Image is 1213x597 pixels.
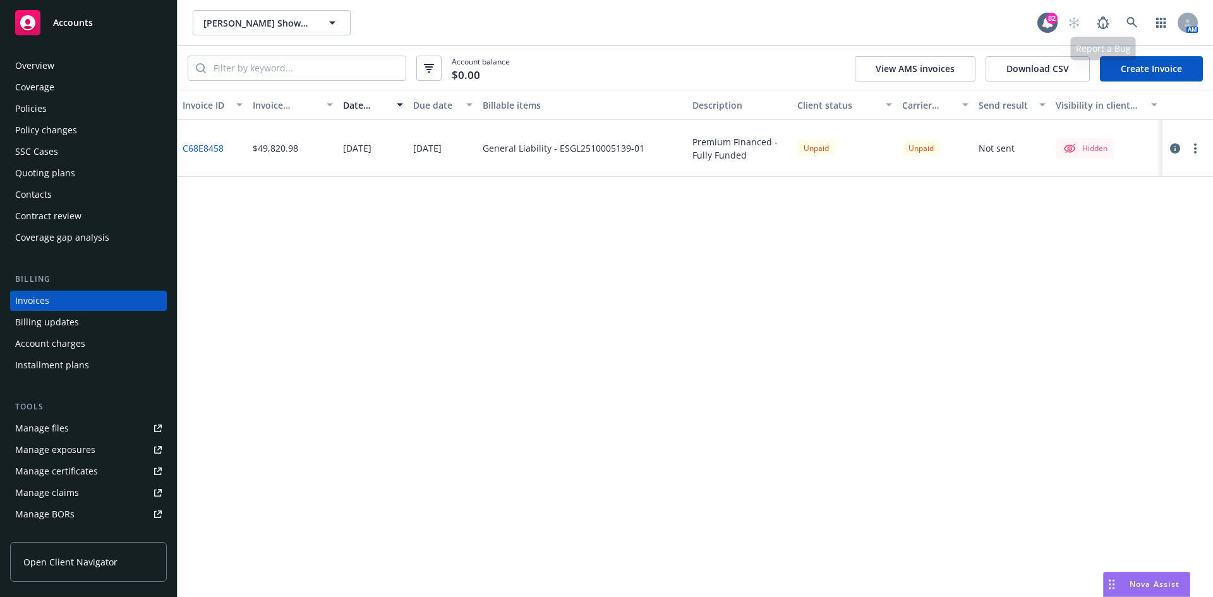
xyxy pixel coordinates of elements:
a: Billing updates [10,312,167,332]
a: Quoting plans [10,163,167,183]
div: [DATE] [413,142,442,155]
button: Due date [408,90,478,120]
a: Policy changes [10,120,167,140]
span: Account balance [452,56,510,80]
button: Client status [792,90,897,120]
a: Manage claims [10,483,167,503]
a: Coverage gap analysis [10,227,167,248]
div: Premium Financed - Fully Funded [692,135,787,162]
div: Coverage [15,77,54,97]
span: Nova Assist [1130,579,1180,589]
span: Open Client Navigator [23,555,118,569]
div: Contacts [15,184,52,205]
a: Coverage [10,77,167,97]
div: Manage BORs [15,504,75,524]
a: Summary of insurance [10,526,167,546]
div: Overview [15,56,54,76]
svg: Search [196,63,206,73]
a: Overview [10,56,167,76]
button: Date issued [338,90,408,120]
a: Switch app [1149,10,1174,35]
div: Hidden [1062,141,1107,156]
div: Installment plans [15,355,89,375]
button: Visibility in client dash [1051,90,1162,120]
div: Manage certificates [15,461,98,481]
div: General Liability - ESGL2510005139-01 [483,142,644,155]
div: Not sent [979,142,1015,155]
div: Contract review [15,206,81,226]
div: Invoice ID [183,99,229,112]
div: Date issued [343,99,389,112]
a: Contract review [10,206,167,226]
div: $49,820.98 [253,142,298,155]
a: Account charges [10,334,167,354]
button: Description [687,90,792,120]
a: Policies [10,99,167,119]
button: Billable items [478,90,687,120]
div: Send result [979,99,1032,112]
a: Start snowing [1061,10,1087,35]
div: Drag to move [1104,572,1119,596]
a: Manage exposures [10,440,167,460]
a: C68E8458 [183,142,224,155]
div: Account charges [15,334,85,354]
button: Download CSV [986,56,1090,81]
div: Coverage gap analysis [15,227,109,248]
div: Manage exposures [15,440,95,460]
div: Visibility in client dash [1056,99,1144,112]
div: Invoices [15,291,49,311]
div: Due date [413,99,459,112]
div: Billable items [483,99,682,112]
div: Description [692,99,787,112]
div: Tools [10,401,167,413]
input: Filter by keyword... [206,56,406,80]
a: Report a Bug [1090,10,1116,35]
button: Carrier status [897,90,974,120]
a: Manage certificates [10,461,167,481]
div: Quoting plans [15,163,75,183]
a: Accounts [10,5,167,40]
div: Summary of insurance [15,526,111,546]
a: Create Invoice [1100,56,1203,81]
a: Manage BORs [10,504,167,524]
div: Unpaid [797,140,835,156]
div: Billing updates [15,312,79,332]
div: Manage claims [15,483,79,503]
button: Nova Assist [1103,572,1190,597]
a: Manage files [10,418,167,438]
a: Contacts [10,184,167,205]
div: Client status [797,99,878,112]
button: Invoice ID [178,90,248,120]
div: Carrier status [902,99,955,112]
span: $0.00 [452,67,480,83]
div: Manage files [15,418,69,438]
a: Search [1119,10,1145,35]
div: Policy changes [15,120,77,140]
div: [DATE] [343,142,371,155]
a: Invoices [10,291,167,311]
button: View AMS invoices [855,56,975,81]
div: 82 [1046,13,1058,24]
div: SSC Cases [15,142,58,162]
span: Accounts [53,18,93,28]
button: [PERSON_NAME] Shower Pans, Inc. [193,10,351,35]
button: Invoice amount [248,90,339,120]
span: [PERSON_NAME] Shower Pans, Inc. [203,16,313,30]
div: Billing [10,273,167,286]
div: Policies [15,99,47,119]
button: Send result [974,90,1051,120]
a: SSC Cases [10,142,167,162]
div: Unpaid [902,140,940,156]
a: Installment plans [10,355,167,375]
div: Invoice amount [253,99,320,112]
